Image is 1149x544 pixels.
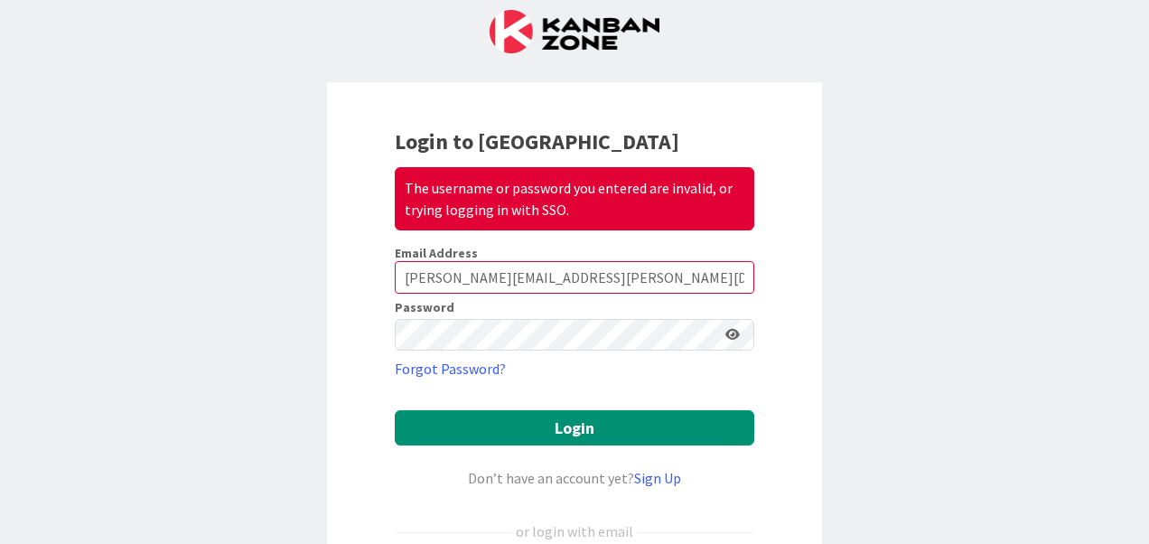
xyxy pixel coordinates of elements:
[395,167,754,230] div: The username or password you entered are invalid, or trying logging in with SSO.
[634,469,681,487] a: Sign Up
[511,521,638,542] div: or login with email
[395,301,454,314] label: Password
[395,410,754,446] button: Login
[395,358,506,380] a: Forgot Password?
[490,10,659,53] img: Kanban Zone
[395,467,754,489] div: Don’t have an account yet?
[395,127,679,155] b: Login to [GEOGRAPHIC_DATA]
[395,245,478,261] label: Email Address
